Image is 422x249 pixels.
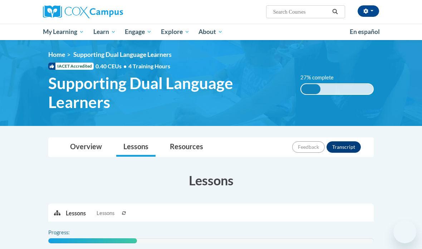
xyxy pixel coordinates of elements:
[301,84,320,94] div: 27% complete
[93,28,116,36] span: Learn
[48,74,290,112] span: Supporting Dual Language Learners
[125,28,152,36] span: Engage
[123,63,127,69] span: •
[194,24,228,40] a: About
[156,24,194,40] a: Explore
[273,8,330,16] input: Search Courses
[43,5,148,18] a: Cox Campus
[48,171,374,189] h3: Lessons
[198,28,223,36] span: About
[393,220,416,243] iframe: Button to launch messaging window
[43,28,84,36] span: My Learning
[116,138,156,157] a: Lessons
[89,24,121,40] a: Learn
[330,8,340,16] button: Search
[73,51,172,58] span: Supporting Dual Language Learners
[163,138,210,157] a: Resources
[292,141,325,153] button: Feedback
[300,74,342,82] label: 27% complete
[48,63,94,70] span: IACET Accredited
[128,63,170,69] span: 4 Training Hours
[97,209,114,217] span: Lessons
[95,62,128,70] span: 0.40 CEUs
[350,28,380,35] span: En español
[48,51,65,58] a: Home
[161,28,190,36] span: Explore
[43,5,123,18] img: Cox Campus
[327,141,361,153] button: Transcript
[63,138,109,157] a: Overview
[358,5,379,17] button: Account Settings
[120,24,156,40] a: Engage
[345,24,384,39] a: En español
[38,24,89,40] a: My Learning
[66,209,86,217] p: Lessons
[48,229,89,236] label: Progress:
[38,24,384,40] div: Main menu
